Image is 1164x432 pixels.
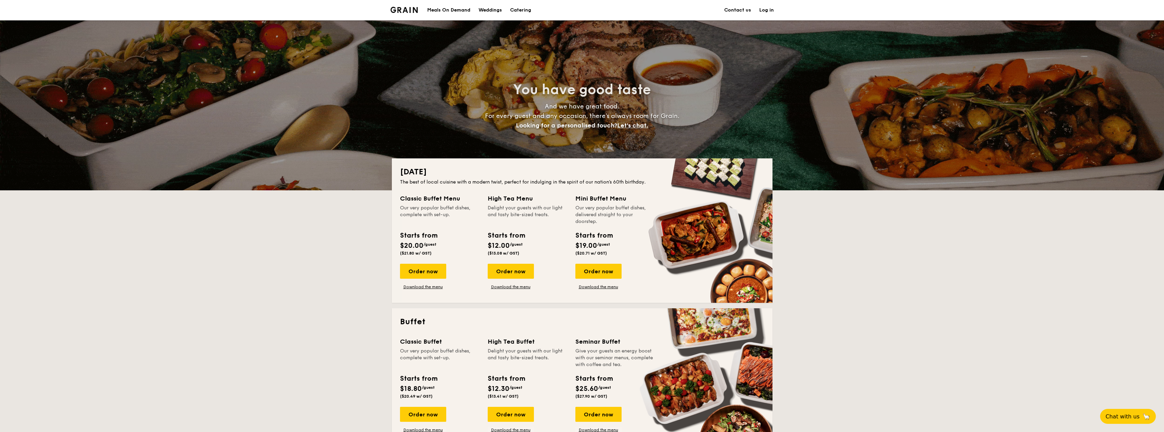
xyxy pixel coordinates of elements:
[390,7,418,13] a: Logotype
[390,7,418,13] img: Grain
[575,348,655,368] div: Give your guests an energy boost with our seminar menus, complete with coffee and tea.
[1106,413,1140,420] span: Chat with us
[488,337,567,346] div: High Tea Buffet
[400,194,480,203] div: Classic Buffet Menu
[575,230,612,241] div: Starts from
[488,251,519,256] span: ($13.08 w/ GST)
[575,385,598,393] span: $25.60
[423,242,436,247] span: /guest
[422,385,435,390] span: /guest
[575,264,622,279] div: Order now
[485,103,679,129] span: And we have great food. For every guest and any occasion, there’s always room for Grain.
[400,348,480,368] div: Our very popular buffet dishes, complete with set-up.
[575,205,655,225] div: Our very popular buffet dishes, delivered straight to your doorstep.
[400,407,446,422] div: Order now
[575,194,655,203] div: Mini Buffet Menu
[575,337,655,346] div: Seminar Buffet
[488,205,567,225] div: Delight your guests with our light and tasty bite-sized treats.
[488,374,525,384] div: Starts from
[488,230,525,241] div: Starts from
[488,194,567,203] div: High Tea Menu
[400,316,764,327] h2: Buffet
[488,394,519,399] span: ($13.41 w/ GST)
[488,242,510,250] span: $12.00
[1100,409,1156,424] button: Chat with us🦙
[400,251,432,256] span: ($21.80 w/ GST)
[509,385,522,390] span: /guest
[598,385,611,390] span: /guest
[513,82,651,98] span: You have good taste
[516,122,617,129] span: Looking for a personalised touch?
[488,264,534,279] div: Order now
[1142,413,1150,420] span: 🦙
[400,385,422,393] span: $18.80
[400,284,446,290] a: Download the menu
[488,348,567,368] div: Delight your guests with our light and tasty bite-sized treats.
[400,205,480,225] div: Our very popular buffet dishes, complete with set-up.
[400,179,764,186] div: The best of local cuisine with a modern twist, perfect for indulging in the spirit of our nation’...
[400,167,764,177] h2: [DATE]
[597,242,610,247] span: /guest
[617,122,648,129] span: Let's chat.
[400,230,437,241] div: Starts from
[575,284,622,290] a: Download the menu
[400,394,433,399] span: ($20.49 w/ GST)
[400,374,437,384] div: Starts from
[575,251,607,256] span: ($20.71 w/ GST)
[575,407,622,422] div: Order now
[575,374,612,384] div: Starts from
[400,264,446,279] div: Order now
[488,284,534,290] a: Download the menu
[575,242,597,250] span: $19.00
[400,337,480,346] div: Classic Buffet
[575,394,607,399] span: ($27.90 w/ GST)
[510,242,523,247] span: /guest
[488,385,509,393] span: $12.30
[400,242,423,250] span: $20.00
[488,407,534,422] div: Order now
